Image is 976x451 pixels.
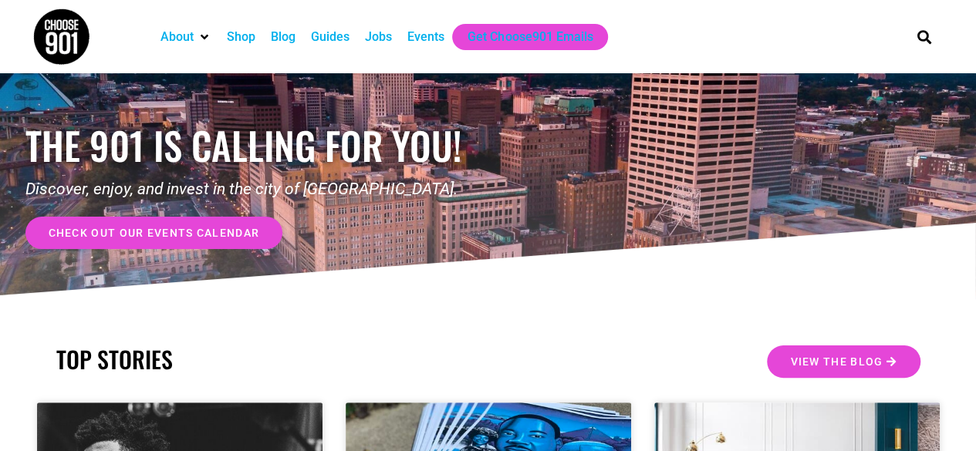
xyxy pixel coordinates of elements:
[25,123,488,168] h1: the 901 is calling for you!
[25,177,488,202] p: Discover, enjoy, and invest in the city of [GEOGRAPHIC_DATA].
[311,28,350,46] a: Guides
[271,28,296,46] a: Blog
[160,28,194,46] a: About
[407,28,444,46] a: Events
[790,356,883,367] span: View the Blog
[365,28,392,46] a: Jobs
[56,345,481,373] h2: TOP STORIES
[227,28,255,46] a: Shop
[911,24,937,49] div: Search
[468,28,593,46] a: Get Choose901 Emails
[25,217,283,249] a: check out our events calendar
[49,227,260,238] span: check out our events calendar
[153,24,219,50] div: About
[153,24,890,50] nav: Main nav
[767,345,920,378] a: View the Blog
